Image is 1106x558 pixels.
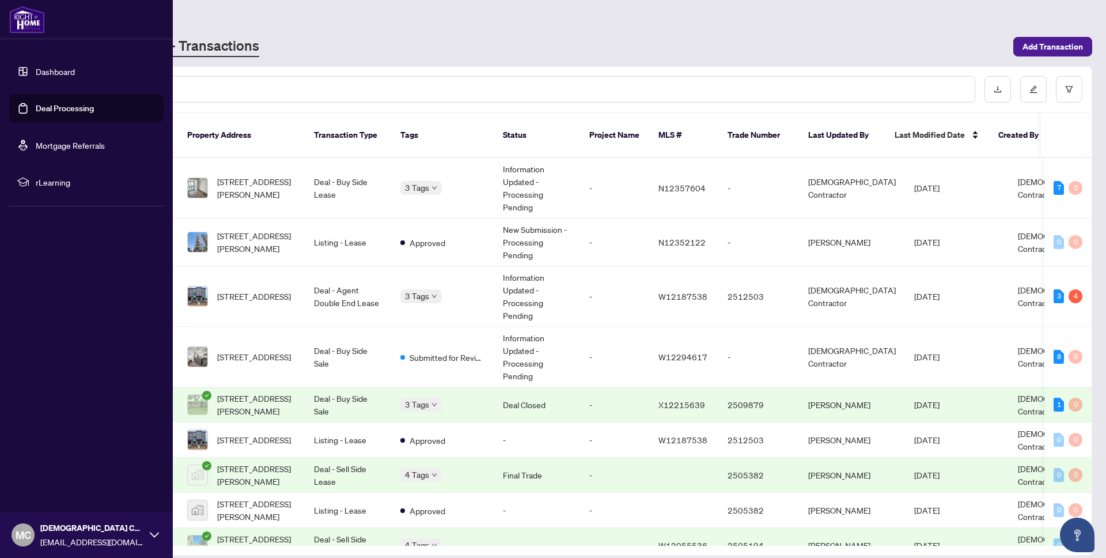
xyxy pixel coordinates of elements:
[494,158,580,218] td: Information Updated - Processing Pending
[9,6,45,33] img: logo
[431,402,437,408] span: down
[718,423,799,458] td: 2512503
[494,327,580,387] td: Information Updated - Processing Pending
[217,290,291,303] span: [STREET_ADDRESS]
[658,291,707,301] span: W12187538
[431,293,437,299] span: down
[36,66,75,77] a: Dashboard
[885,113,989,158] th: Last Modified Date
[1018,285,1105,308] span: [DEMOGRAPHIC_DATA] Contractor
[994,85,1002,93] span: download
[580,423,649,458] td: -
[718,158,799,218] td: -
[1069,433,1082,447] div: 0
[305,218,391,266] td: Listing - Lease
[914,352,940,362] span: [DATE]
[305,327,391,387] td: Deal - Buy Side Sale
[658,183,706,193] span: N12357604
[658,435,707,445] span: W12187538
[431,185,437,191] span: down
[217,497,296,523] span: [STREET_ADDRESS][PERSON_NAME]
[405,468,429,481] span: 4 Tags
[580,387,649,423] td: -
[649,113,718,158] th: MLS #
[799,423,905,458] td: [PERSON_NAME]
[494,458,580,493] td: Final Trade
[1018,463,1105,487] span: [DEMOGRAPHIC_DATA] Contractor
[799,387,905,423] td: [PERSON_NAME]
[799,218,905,266] td: [PERSON_NAME]
[305,266,391,327] td: Deal - Agent Double End Lease
[410,434,445,447] span: Approved
[799,327,905,387] td: [DEMOGRAPHIC_DATA] Contractor
[410,504,445,517] span: Approved
[1029,85,1037,93] span: edit
[1056,76,1082,103] button: filter
[1065,85,1073,93] span: filter
[1018,534,1105,557] span: [DEMOGRAPHIC_DATA] Contractor
[217,462,296,488] span: [STREET_ADDRESS][PERSON_NAME]
[658,352,707,362] span: W12294617
[580,327,649,387] td: -
[36,103,94,114] a: Deal Processing
[188,286,207,306] img: thumbnail-img
[494,423,580,458] td: -
[799,266,905,327] td: [DEMOGRAPHIC_DATA] Contractor
[984,76,1011,103] button: download
[718,493,799,528] td: 2505382
[1069,235,1082,249] div: 0
[718,327,799,387] td: -
[799,458,905,493] td: [PERSON_NAME]
[305,458,391,493] td: Deal - Sell Side Lease
[431,472,437,478] span: down
[1054,503,1064,517] div: 0
[1018,499,1105,522] span: [DEMOGRAPHIC_DATA] Contractor
[202,461,211,470] span: check-circle
[914,505,940,515] span: [DATE]
[410,236,445,249] span: Approved
[178,113,305,158] th: Property Address
[1069,289,1082,303] div: 4
[410,351,484,364] span: Submitted for Review
[914,399,940,410] span: [DATE]
[895,129,965,141] span: Last Modified Date
[718,266,799,327] td: 2512503
[1020,76,1047,103] button: edit
[914,291,940,301] span: [DATE]
[1018,428,1105,451] span: [DEMOGRAPHIC_DATA] Contractor
[217,533,296,558] span: [STREET_ADDRESS][PERSON_NAME][PERSON_NAME]
[1022,37,1083,56] span: Add Transaction
[40,536,144,548] span: [EMAIL_ADDRESS][DOMAIN_NAME]
[188,536,207,555] img: thumbnail-img
[217,392,296,417] span: [STREET_ADDRESS][PERSON_NAME]
[914,435,940,445] span: [DATE]
[188,178,207,198] img: thumbnail-img
[188,500,207,520] img: thumbnail-img
[580,266,649,327] td: -
[718,458,799,493] td: 2505382
[405,398,429,411] span: 3 Tags
[1069,350,1082,364] div: 0
[914,470,940,480] span: [DATE]
[1018,231,1105,254] span: [DEMOGRAPHIC_DATA] Contractor
[494,113,580,158] th: Status
[1054,181,1064,195] div: 7
[799,493,905,528] td: [PERSON_NAME]
[580,113,649,158] th: Project Name
[40,522,144,534] span: [DEMOGRAPHIC_DATA] Contractor
[405,538,429,552] span: 4 Tags
[431,542,437,548] span: down
[305,423,391,458] td: Listing - Lease
[1054,235,1064,249] div: 0
[580,493,649,528] td: -
[494,387,580,423] td: Deal Closed
[494,218,580,266] td: New Submission - Processing Pending
[1054,398,1064,412] div: 1
[217,350,291,363] span: [STREET_ADDRESS]
[914,237,940,247] span: [DATE]
[188,347,207,367] img: thumbnail-img
[718,113,799,158] th: Trade Number
[1018,176,1105,199] span: [DEMOGRAPHIC_DATA] Contractor
[494,493,580,528] td: -
[217,433,291,446] span: [STREET_ADDRESS]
